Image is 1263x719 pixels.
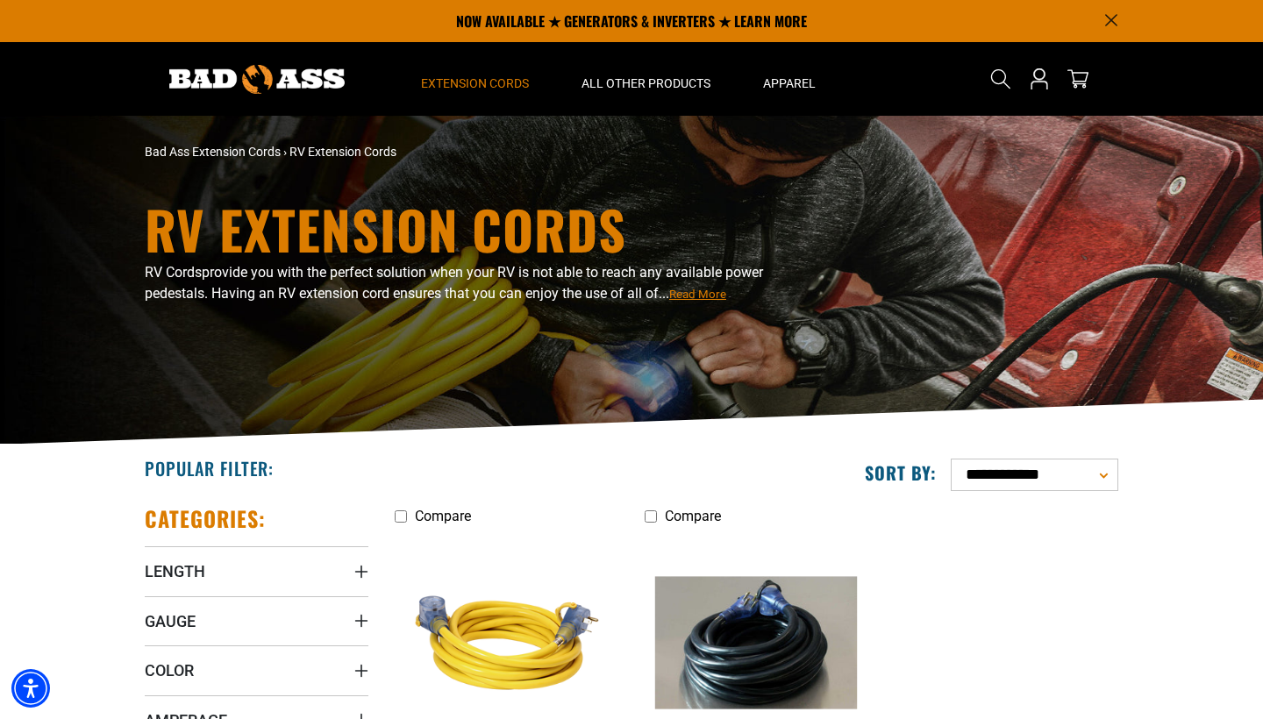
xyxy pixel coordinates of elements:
[145,143,785,161] nav: breadcrumbs
[395,42,555,116] summary: Extension Cords
[283,145,287,159] span: ›
[145,505,266,532] h2: Categories:
[145,203,785,255] h1: RV Extension Cords
[289,145,396,159] span: RV Extension Cords
[646,577,867,709] img: black
[555,42,737,116] summary: All Other Products
[145,546,368,595] summary: Length
[763,75,816,91] span: Apparel
[145,611,196,631] span: Gauge
[665,508,721,524] span: Compare
[145,264,763,302] span: provide you with the perfect solution when your RV is not able to reach any available power pedes...
[421,75,529,91] span: Extension Cords
[145,596,368,645] summary: Gauge
[145,645,368,694] summary: Color
[415,508,471,524] span: Compare
[145,457,274,480] h2: Popular Filter:
[145,145,281,159] a: Bad Ass Extension Cords
[1064,68,1092,89] a: cart
[145,660,194,680] span: Color
[865,461,937,484] label: Sort by:
[145,561,205,581] span: Length
[582,75,710,91] span: All Other Products
[669,288,726,301] span: Read More
[737,42,842,116] summary: Apparel
[169,65,345,94] img: Bad Ass Extension Cords
[145,262,785,304] p: RV Cords
[987,65,1015,93] summary: Search
[11,669,50,708] div: Accessibility Menu
[1025,42,1053,116] a: Open this option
